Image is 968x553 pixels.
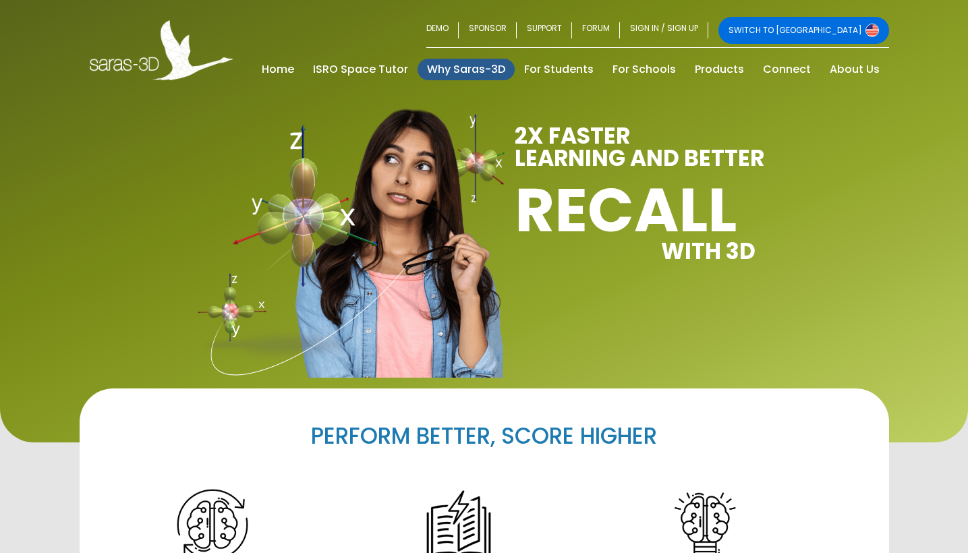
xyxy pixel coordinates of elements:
p: LEARNING AND BETTER [515,147,832,169]
a: SWITCH TO [GEOGRAPHIC_DATA] [718,17,889,44]
p: 2X FASTER [515,125,832,147]
h2: PERFORM BETTER, SCORE HIGHER [123,422,845,451]
a: For Students [515,59,603,80]
a: ISRO Space Tutor [304,59,418,80]
h1: RECALL [515,183,832,237]
a: SPONSOR [459,17,517,44]
img: Why Saras 3D [292,108,505,377]
img: Saras 3D [90,20,233,80]
a: FORUM [572,17,620,44]
a: Why Saras-3D [418,59,515,80]
img: Why Saras 3D [197,125,461,378]
a: Products [685,59,753,80]
img: Switch to USA [865,24,879,37]
a: SIGN IN / SIGN UP [620,17,708,44]
a: DEMO [426,17,459,44]
a: Home [252,59,304,80]
img: Why Saras 3D [438,114,504,202]
a: About Us [820,59,889,80]
a: SUPPORT [517,17,572,44]
a: Connect [753,59,820,80]
a: For Schools [603,59,685,80]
